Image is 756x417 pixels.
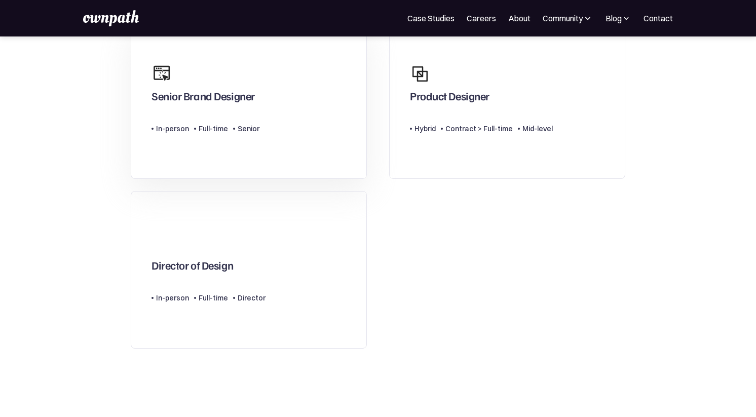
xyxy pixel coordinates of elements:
[467,12,496,24] a: Careers
[199,123,228,135] div: Full-time
[156,123,189,135] div: In-person
[445,123,513,135] div: Contract > Full-time
[199,292,228,304] div: Full-time
[410,89,489,107] div: Product Designer
[131,191,367,349] a: Director of DesignIn-personFull-timeDirector
[156,292,189,304] div: In-person
[644,12,673,24] a: Contact
[238,123,259,135] div: Senior
[508,12,531,24] a: About
[152,89,255,107] div: Senior Brand Designer
[238,292,266,304] div: Director
[606,12,622,24] div: Blog
[414,123,436,135] div: Hybrid
[152,258,233,277] div: Director of Design
[543,12,583,24] div: Community
[407,12,455,24] a: Case Studies
[543,12,593,24] div: Community
[131,22,367,179] a: Senior Brand DesignerIn-personFull-timeSenior
[389,22,625,179] a: Product DesignerHybridContract > Full-timeMid-level
[522,123,553,135] div: Mid-level
[605,12,631,24] div: Blog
